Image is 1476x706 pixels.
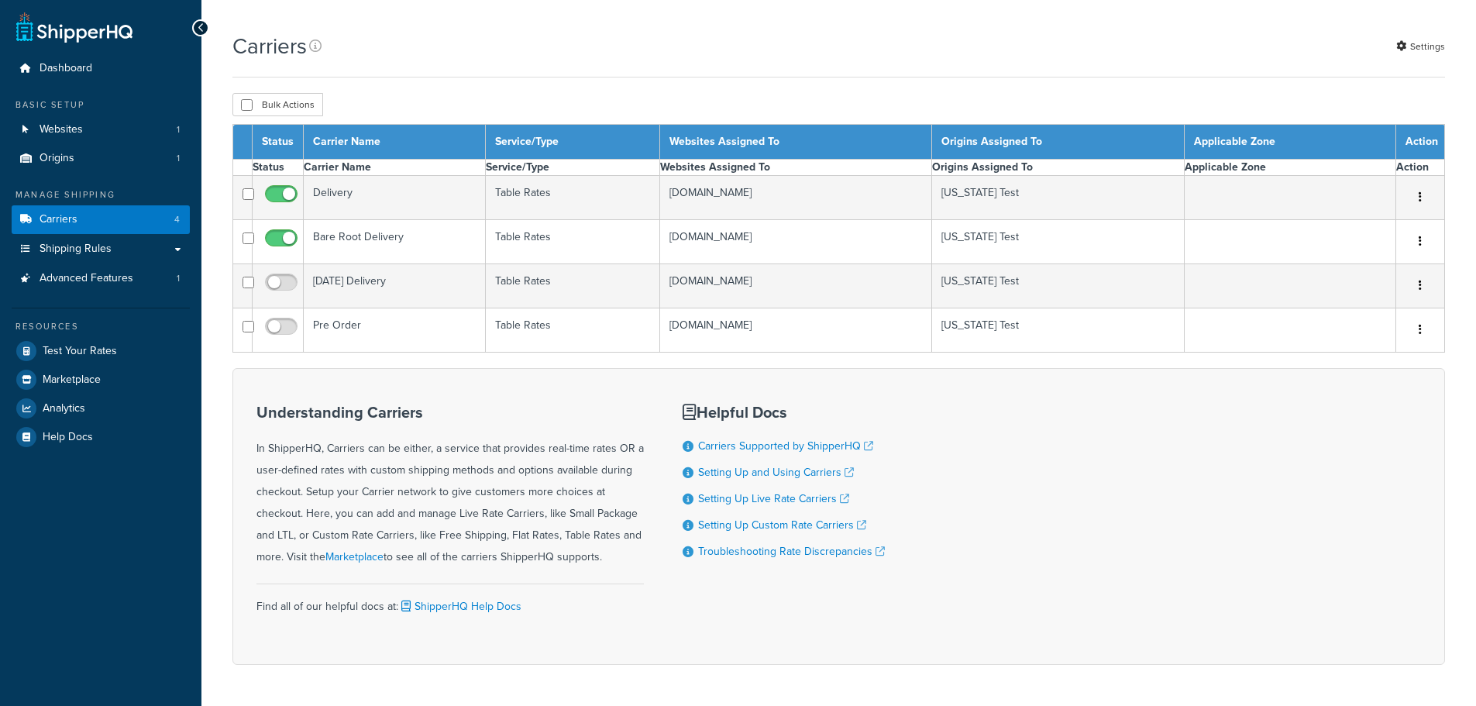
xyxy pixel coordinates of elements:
td: [US_STATE] Test [932,308,1185,353]
div: Resources [12,320,190,333]
a: Setting Up Live Rate Carriers [698,491,849,507]
li: Advanced Features [12,264,190,293]
a: Troubleshooting Rate Discrepancies [698,543,885,560]
div: Find all of our helpful docs at: [256,584,644,618]
a: Shipping Rules [12,235,190,263]
li: Carriers [12,205,190,234]
th: Origins Assigned To [932,125,1185,160]
th: Action [1396,160,1445,176]
span: Test Your Rates [43,345,117,358]
td: [DOMAIN_NAME] [660,264,932,308]
a: Setting Up and Using Carriers [698,464,854,480]
div: Manage Shipping [12,188,190,201]
td: Table Rates [486,308,660,353]
span: 1 [177,272,180,285]
a: Marketplace [325,549,384,565]
td: [DOMAIN_NAME] [660,176,932,220]
a: Help Docs [12,423,190,451]
a: ShipperHQ Help Docs [398,598,521,615]
span: Help Docs [43,431,93,444]
th: Service/Type [486,160,660,176]
th: Carrier Name [304,160,486,176]
td: Table Rates [486,264,660,308]
td: [DATE] Delivery [304,264,486,308]
a: Websites 1 [12,115,190,144]
a: Setting Up Custom Rate Carriers [698,517,866,533]
span: Marketplace [43,374,101,387]
a: Carriers Supported by ShipperHQ [698,438,873,454]
span: Carriers [40,213,77,226]
a: Marketplace [12,366,190,394]
a: Advanced Features 1 [12,264,190,293]
h3: Helpful Docs [683,404,885,421]
div: In ShipperHQ, Carriers can be either, a service that provides real-time rates OR a user-defined r... [256,404,644,568]
th: Carrier Name [304,125,486,160]
li: Origins [12,144,190,173]
span: 1 [177,123,180,136]
td: Bare Root Delivery [304,220,486,264]
th: Applicable Zone [1184,160,1395,176]
span: Advanced Features [40,272,133,285]
th: Service/Type [486,125,660,160]
button: Bulk Actions [232,93,323,116]
td: [US_STATE] Test [932,220,1185,264]
span: Dashboard [40,62,92,75]
td: [US_STATE] Test [932,176,1185,220]
li: Websites [12,115,190,144]
div: Basic Setup [12,98,190,112]
th: Status [253,160,304,176]
a: Dashboard [12,54,190,83]
td: Table Rates [486,176,660,220]
th: Applicable Zone [1184,125,1395,160]
a: Carriers 4 [12,205,190,234]
th: Websites Assigned To [660,125,932,160]
a: Settings [1396,36,1445,57]
span: 4 [174,213,180,226]
td: Delivery [304,176,486,220]
th: Origins Assigned To [932,160,1185,176]
span: 1 [177,152,180,165]
td: Pre Order [304,308,486,353]
td: [DOMAIN_NAME] [660,220,932,264]
h1: Carriers [232,31,307,61]
td: [DOMAIN_NAME] [660,308,932,353]
span: Websites [40,123,83,136]
h3: Understanding Carriers [256,404,644,421]
th: Action [1396,125,1445,160]
span: Shipping Rules [40,243,112,256]
td: [US_STATE] Test [932,264,1185,308]
a: ShipperHQ Home [16,12,132,43]
a: Analytics [12,394,190,422]
th: Websites Assigned To [660,160,932,176]
a: Test Your Rates [12,337,190,365]
th: Status [253,125,304,160]
td: Table Rates [486,220,660,264]
a: Origins 1 [12,144,190,173]
span: Origins [40,152,74,165]
span: Analytics [43,402,85,415]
